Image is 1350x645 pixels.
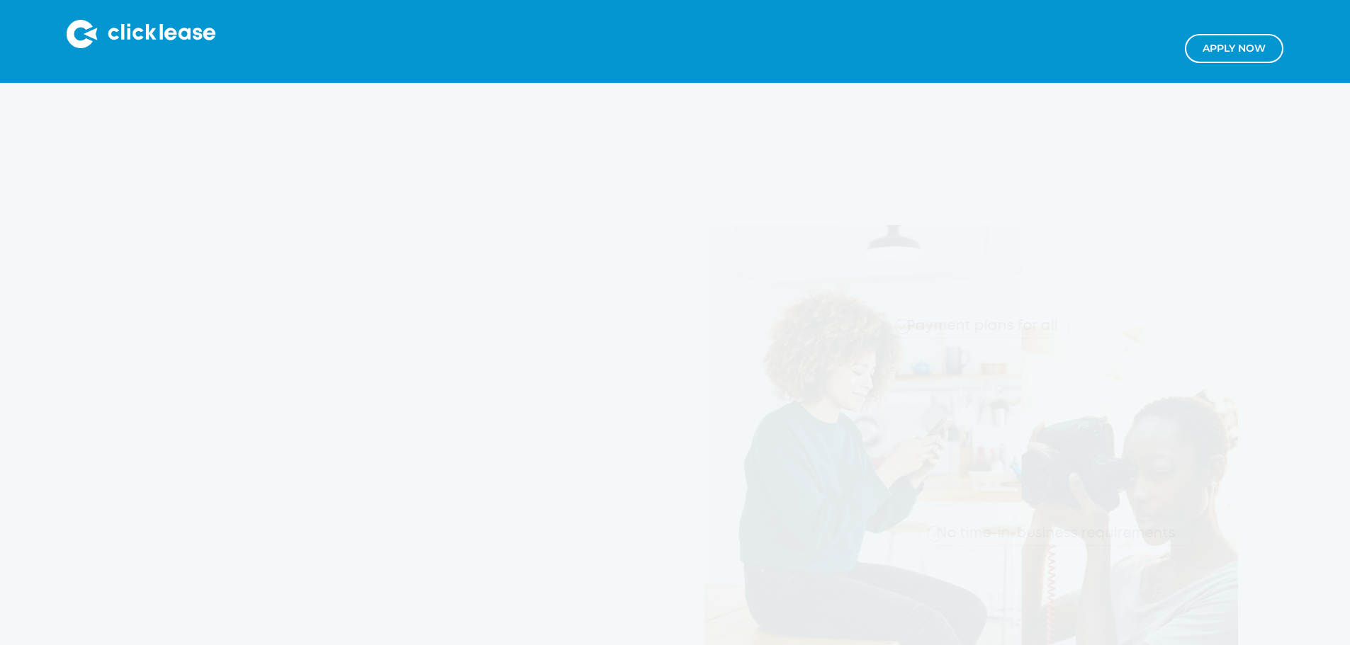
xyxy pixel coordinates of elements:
[901,308,1057,337] div: Payment plans for all
[894,319,910,334] img: Checkmark_callout
[67,20,215,48] img: Clicklease logo
[927,525,943,541] img: Checkmark_callout
[1185,34,1283,63] a: Apply NOw
[855,508,1191,544] div: No time-in-business requirements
